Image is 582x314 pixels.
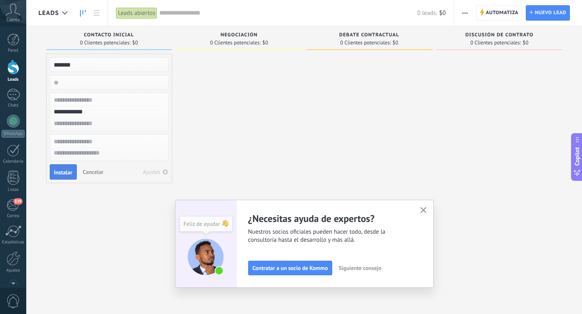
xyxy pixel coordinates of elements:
[2,214,25,219] div: Correo
[2,240,25,245] div: Estadísticas
[76,5,90,21] a: Leads
[526,5,570,21] a: Nuevo lead
[50,32,168,39] div: Contacto inicial
[392,40,398,45] span: $0
[13,198,23,205] span: 339
[180,32,298,39] div: Negociación
[90,5,103,21] a: Lista
[2,268,25,273] div: Ajustes
[310,32,428,39] div: Debate contractual
[470,40,521,45] span: 0 Clientes potenciales:
[2,48,25,53] div: Panel
[339,32,399,38] span: Debate contractual
[54,170,72,175] span: Instalar
[116,7,157,19] div: Leads abiertos
[441,32,559,39] div: Discusión de contrato
[523,40,528,45] span: $0
[248,212,411,225] h2: ¿Necesitas ayuda de expertos?
[38,9,59,17] span: Leads
[83,168,103,176] span: Cancelar
[465,32,533,38] span: Discusión de contrato
[476,5,522,21] a: Automatiza
[80,166,107,178] button: Cancelar
[210,40,261,45] span: 0 Clientes potenciales:
[140,166,171,178] button: Ajustes
[248,261,333,275] button: Contratar a un socio de Kommo
[50,164,77,180] button: Instalar
[2,159,25,164] div: Calendario
[535,6,566,20] span: Nuevo lead
[84,32,134,38] span: Contacto inicial
[2,77,25,82] div: Leads
[340,40,391,45] span: 0 Clientes potenciales:
[143,169,160,175] div: Ajustes
[573,147,581,166] span: Copilot
[417,9,437,17] span: 0 leads:
[2,187,25,193] div: Listas
[2,130,25,138] div: WhatsApp
[248,228,411,244] span: Nuestros socios oficiales pueden hacer todo, desde la consultoría hasta el desarrollo y más allá.
[335,262,385,274] button: Siguiente consejo
[132,40,138,45] span: $0
[486,6,519,20] span: Automatiza
[253,265,328,271] span: Contratar a un socio de Kommo
[6,17,20,23] span: Cuenta
[339,265,381,271] span: Siguiente consejo
[439,9,446,17] span: $0
[221,32,258,38] span: Negociación
[459,5,471,21] button: Más
[80,40,131,45] span: 0 Clientes potenciales:
[262,40,268,45] span: $0
[2,103,25,108] div: Chats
